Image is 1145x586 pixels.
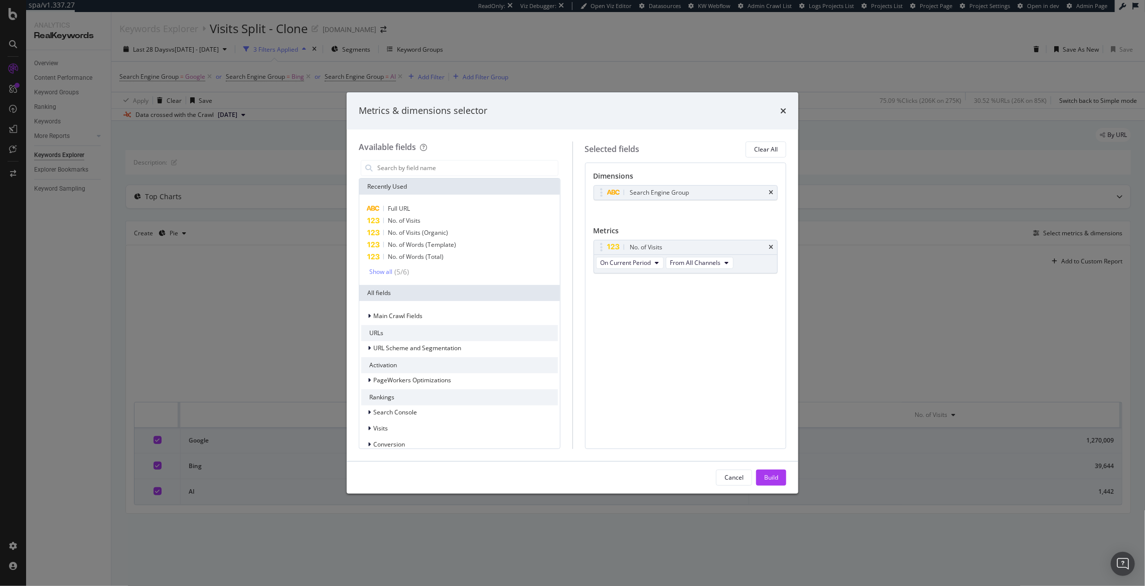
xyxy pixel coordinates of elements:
[373,344,461,352] span: URL Scheme and Segmentation
[373,424,388,432] span: Visits
[359,141,416,153] div: Available fields
[756,470,786,486] button: Build
[359,104,487,117] div: Metrics & dimensions selector
[601,258,651,267] span: On Current Period
[630,242,663,252] div: No. of Visits
[754,145,778,154] div: Clear All
[392,267,409,277] div: ( 5 / 6 )
[1111,552,1135,576] div: Open Intercom Messenger
[376,161,558,176] input: Search by field name
[769,244,773,250] div: times
[596,257,664,269] button: On Current Period
[373,312,422,320] span: Main Crawl Fields
[359,285,560,301] div: All fields
[373,440,405,449] span: Conversion
[359,179,560,195] div: Recently Used
[769,190,773,196] div: times
[594,226,778,240] div: Metrics
[373,376,451,384] span: PageWorkers Optimizations
[388,240,456,249] span: No. of Words (Template)
[388,228,448,237] span: No. of Visits (Organic)
[388,216,420,225] span: No. of Visits
[630,188,689,198] div: Search Engine Group
[361,389,558,405] div: Rankings
[369,268,392,275] div: Show all
[347,92,798,494] div: modal
[388,252,444,261] span: No. of Words (Total)
[388,204,410,213] span: Full URL
[670,258,721,267] span: From All Channels
[594,240,778,273] div: No. of VisitstimesOn Current PeriodFrom All Channels
[716,470,752,486] button: Cancel
[666,257,734,269] button: From All Channels
[361,325,558,341] div: URLs
[746,141,786,158] button: Clear All
[764,473,778,482] div: Build
[585,143,640,155] div: Selected fields
[373,408,417,416] span: Search Console
[361,357,558,373] div: Activation
[594,171,778,185] div: Dimensions
[725,473,744,482] div: Cancel
[780,104,786,117] div: times
[594,185,778,200] div: Search Engine Grouptimes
